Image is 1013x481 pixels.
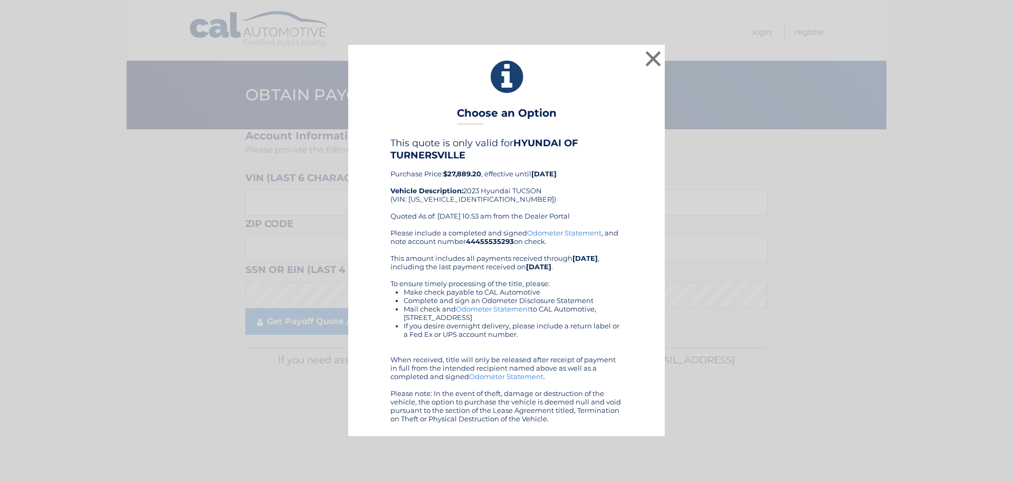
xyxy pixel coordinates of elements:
[404,288,623,296] li: Make check payable to CAL Automotive
[390,137,623,228] div: Purchase Price: , effective until 2023 Hyundai TUCSON (VIN: [US_VEHICLE_IDENTIFICATION_NUMBER]) Q...
[390,137,623,161] h4: This quote is only valid for
[572,254,598,262] b: [DATE]
[390,229,623,423] div: Please include a completed and signed , and note account number on check. This amount includes al...
[404,305,623,322] li: Mail check and to CAL Automotive, [STREET_ADDRESS]
[457,107,557,125] h3: Choose an Option
[527,229,601,237] a: Odometer Statement
[643,48,664,69] button: ×
[390,186,463,195] strong: Vehicle Description:
[456,305,530,313] a: Odometer Statement
[443,169,481,178] b: $27,889.20
[466,237,514,246] b: 44455535293
[390,137,578,161] b: HYUNDAI OF TURNERSVILLE
[404,322,623,338] li: If you desire overnight delivery, please include a return label or a Fed Ex or UPS account number.
[526,262,551,271] b: [DATE]
[469,372,543,381] a: Odometer Statement
[404,296,623,305] li: Complete and sign an Odometer Disclosure Statement
[531,169,557,178] b: [DATE]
